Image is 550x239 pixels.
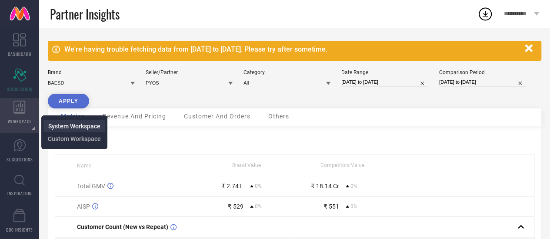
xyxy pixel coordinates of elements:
[7,190,32,196] span: INSPIRATION
[48,135,101,142] span: Custom Workspace
[341,78,428,87] input: Select date range
[103,113,166,120] span: Revenue And Pricing
[255,183,262,189] span: 0%
[243,69,330,75] div: Category
[7,156,33,163] span: SUGGESTIONS
[7,86,33,92] span: SCORECARDS
[232,162,261,168] span: Brand Value
[48,134,101,143] a: Custom Workspace
[8,51,31,57] span: DASHBOARD
[48,122,100,130] a: System Workspace
[61,113,85,120] span: Metrics
[50,5,120,23] span: Partner Insights
[8,118,32,124] span: WORKSPACE
[77,163,91,169] span: Name
[439,78,526,87] input: Select comparison period
[48,69,135,75] div: Brand
[77,223,168,230] span: Customer Count (New vs Repeat)
[439,69,526,75] div: Comparison Period
[77,203,90,210] span: AISP
[350,203,357,210] span: 0%
[228,203,243,210] div: ₹ 529
[48,94,89,108] button: APPLY
[323,203,339,210] div: ₹ 551
[477,6,493,22] div: Open download list
[6,226,33,233] span: CDC INSIGHTS
[341,69,428,75] div: Date Range
[77,183,105,190] span: Total GMV
[55,133,534,143] div: Metrics
[48,123,100,130] span: System Workspace
[350,183,357,189] span: 0%
[255,203,262,210] span: 0%
[64,45,520,53] div: We're having trouble fetching data from [DATE] to [DATE]. Please try after sometime.
[268,113,289,120] span: Others
[311,183,339,190] div: ₹ 18.14 Cr
[221,183,243,190] div: ₹ 2.74 L
[146,69,233,75] div: Seller/Partner
[320,162,364,168] span: Competitors Value
[184,113,250,120] span: Customer And Orders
